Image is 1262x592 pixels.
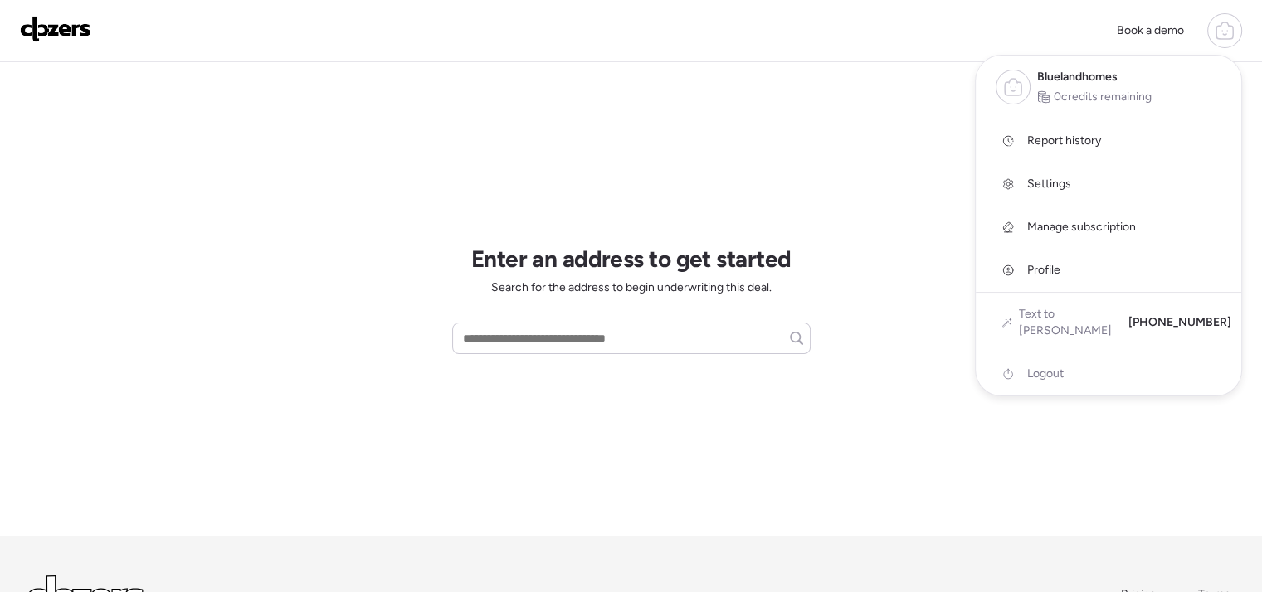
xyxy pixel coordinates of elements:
[976,249,1241,292] a: Profile
[1128,314,1231,331] span: [PHONE_NUMBER]
[1002,306,1115,339] a: Text to [PERSON_NAME]
[1037,69,1118,85] span: Bluelandhomes
[1027,366,1064,382] span: Logout
[1027,133,1101,149] span: Report history
[1054,89,1152,105] span: 0 credits remaining
[1027,176,1071,192] span: Settings
[1117,23,1184,37] span: Book a demo
[976,119,1241,163] a: Report history
[976,163,1241,206] a: Settings
[1027,262,1060,279] span: Profile
[1019,306,1115,339] span: Text to [PERSON_NAME]
[20,16,91,42] img: Logo
[1027,219,1136,235] span: Manage subscription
